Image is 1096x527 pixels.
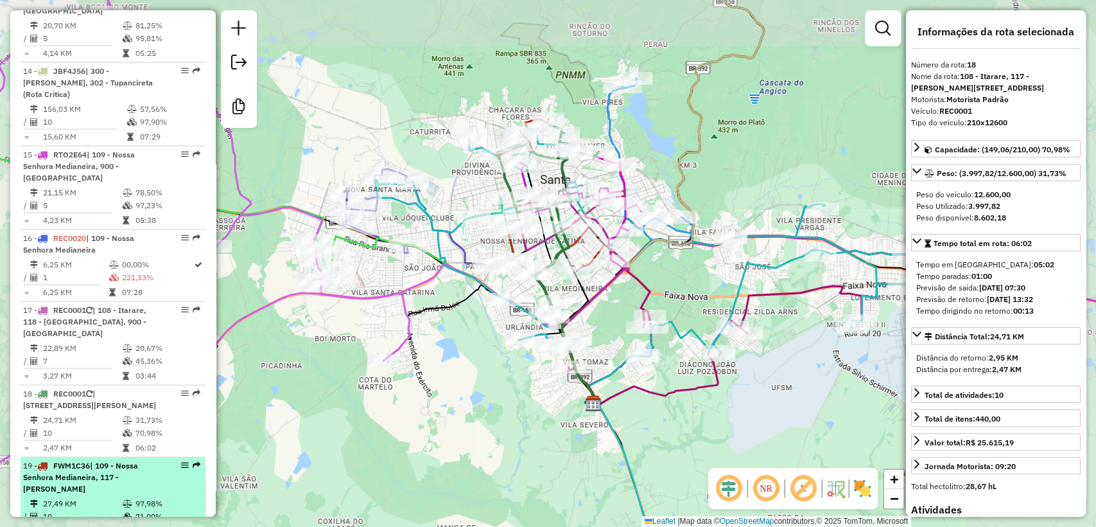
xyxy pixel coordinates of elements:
[911,347,1081,380] div: Distância Total:24,71 KM
[181,66,189,74] em: Opções
[226,94,252,123] a: Criar modelo
[42,413,122,426] td: 24,71 KM
[911,94,1081,105] div: Motorista:
[127,132,134,140] i: Tempo total em rota
[585,395,602,412] img: CDD Santa Maria
[23,213,30,226] td: =
[911,164,1081,181] a: Peso: (3.997,82/12.600,00) 31,73%
[1034,260,1054,269] strong: 05:02
[42,46,122,59] td: 4,14 KM
[42,510,122,523] td: 10
[135,510,200,523] td: 71,00%
[23,130,30,143] td: =
[135,213,200,226] td: 05:38
[975,414,1000,424] strong: 440,00
[23,305,146,337] span: | 108 - Itarare, 118 - [GEOGRAPHIC_DATA], 900 - [GEOGRAPHIC_DATA]
[884,470,903,489] a: Zoom in
[23,510,30,523] td: /
[916,282,1075,294] div: Previsão de saída:
[193,66,200,74] em: Rota exportada
[109,273,119,281] i: % de utilização da cubagem
[181,305,189,313] em: Opções
[30,105,38,112] i: Distância Total
[584,395,600,411] img: FAD Santa Maria
[30,357,38,364] i: Total de Atividades
[123,216,129,224] i: Tempo total em rota
[911,71,1044,93] strong: 108 - Itarare, 117 - [PERSON_NAME][STREET_ADDRESS]
[925,390,1004,400] span: Total de atividades:
[23,460,138,493] span: | 109 - Nossa Senhora Medianeira, 117 - [PERSON_NAME]
[974,213,1006,222] strong: 8.602,18
[641,516,911,527] div: Map data © contributors,© 2025 TomTom, Microsoft
[123,49,129,57] i: Tempo total em rota
[123,344,132,352] i: % de utilização do peso
[42,115,126,128] td: 10
[135,19,200,31] td: 81,25%
[23,66,153,98] span: | 300 - [PERSON_NAME], 302 - Tupancireta (Rota Critica)
[121,285,193,298] td: 07:28
[86,389,92,397] i: Veículo já utilizado nesta sessão
[42,354,122,367] td: 7
[226,15,252,44] a: Nova sessão e pesquisa
[42,19,122,31] td: 20,70 KM
[989,353,1018,362] strong: 2,95 KM
[135,426,200,439] td: 70,98%
[23,354,30,367] td: /
[937,168,1066,178] span: Peso: (3.997,82/12.600,00) 31,73%
[109,288,116,296] i: Tempo total em rota
[916,259,1075,271] div: Tempo em [GEOGRAPHIC_DATA]:
[181,461,189,469] em: Opções
[123,443,129,451] i: Tempo total em rota
[890,471,898,487] span: +
[916,364,1075,375] div: Distância por entrega:
[934,238,1032,248] span: Tempo total em rota: 06:02
[23,66,153,98] span: 14 -
[42,497,122,510] td: 27,49 KM
[135,341,200,354] td: 20,67%
[870,15,896,41] a: Exibir filtros
[23,233,134,254] span: | 109 - Nossa Senhora Medianeira
[30,416,38,424] i: Distância Total
[42,341,122,354] td: 22,89 KM
[42,213,122,226] td: 4,23 KM
[53,460,90,470] span: FWM1C36
[30,201,38,209] i: Total de Atividades
[135,186,200,199] td: 78,50%
[916,305,1075,317] div: Tempo dirigindo no retorno:
[974,190,1011,199] strong: 12.600,00
[990,332,1024,341] span: 24,71 KM
[123,371,129,379] i: Tempo total em rota
[135,369,200,382] td: 03:44
[979,283,1025,292] strong: [DATE] 07:30
[995,390,1004,400] strong: 10
[967,60,976,69] strong: 18
[30,34,38,42] i: Total de Atividades
[916,201,1075,212] div: Peso Utilizado:
[42,199,122,211] td: 5
[135,354,200,367] td: 45,36%
[911,59,1081,71] div: Número da rota:
[751,473,781,504] span: Ocultar NR
[911,504,1081,516] h4: Atividades
[135,31,200,44] td: 95,81%
[123,512,132,520] i: % de utilização da cubagem
[53,66,85,75] span: JBF4J56
[30,188,38,196] i: Distância Total
[42,426,122,439] td: 10
[713,473,744,504] span: Ocultar deslocamento
[916,212,1075,224] div: Peso disponível:
[23,369,30,382] td: =
[109,260,119,268] i: % de utilização do peso
[23,271,30,283] td: /
[139,130,200,143] td: 07:29
[86,306,92,314] i: Veículo já utilizado nesta sessão
[911,26,1081,38] h4: Informações da rota selecionada
[23,441,30,454] td: =
[968,201,1000,211] strong: 3.997,82
[30,260,38,268] i: Distância Total
[121,271,193,283] td: 221,33%
[966,438,1014,447] strong: R$ 25.615,19
[925,461,1016,472] div: Jornada Motorista: 09:20
[23,31,30,44] td: /
[42,102,126,115] td: 156,03 KM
